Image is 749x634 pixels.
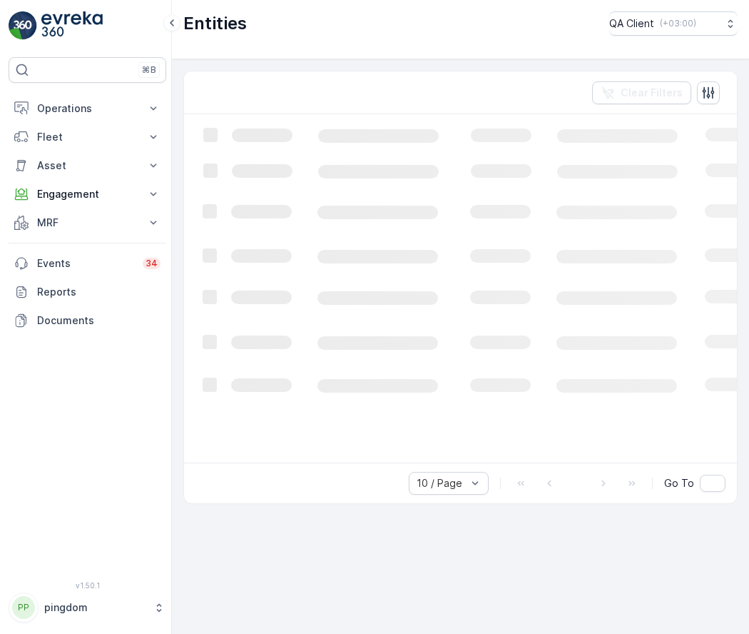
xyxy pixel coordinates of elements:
button: Asset [9,151,166,180]
button: Operations [9,94,166,123]
p: Reports [37,285,160,299]
p: ( +03:00 ) [660,18,696,29]
button: Fleet [9,123,166,151]
button: Engagement [9,180,166,208]
button: PPpingdom [9,593,166,623]
p: Documents [37,313,160,328]
button: Clear Filters [592,81,691,104]
p: 34 [146,258,158,269]
p: Clear Filters [621,86,683,100]
button: MRF [9,208,166,237]
button: QA Client(+03:00) [609,11,738,36]
p: Engagement [37,187,138,201]
p: ⌘B [142,64,156,76]
img: logo [9,11,37,40]
p: Fleet [37,130,138,144]
a: Reports [9,278,166,306]
a: Events34 [9,249,166,278]
img: logo_light-DOdMpM7g.png [41,11,103,40]
span: Go To [664,476,694,490]
p: pingdom [44,600,146,615]
p: Entities [183,12,247,35]
span: v 1.50.1 [9,581,166,590]
p: Asset [37,158,138,173]
a: Documents [9,306,166,335]
div: PP [12,596,35,619]
p: QA Client [609,16,654,31]
p: MRF [37,216,138,230]
p: Operations [37,101,138,116]
p: Events [37,256,134,271]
